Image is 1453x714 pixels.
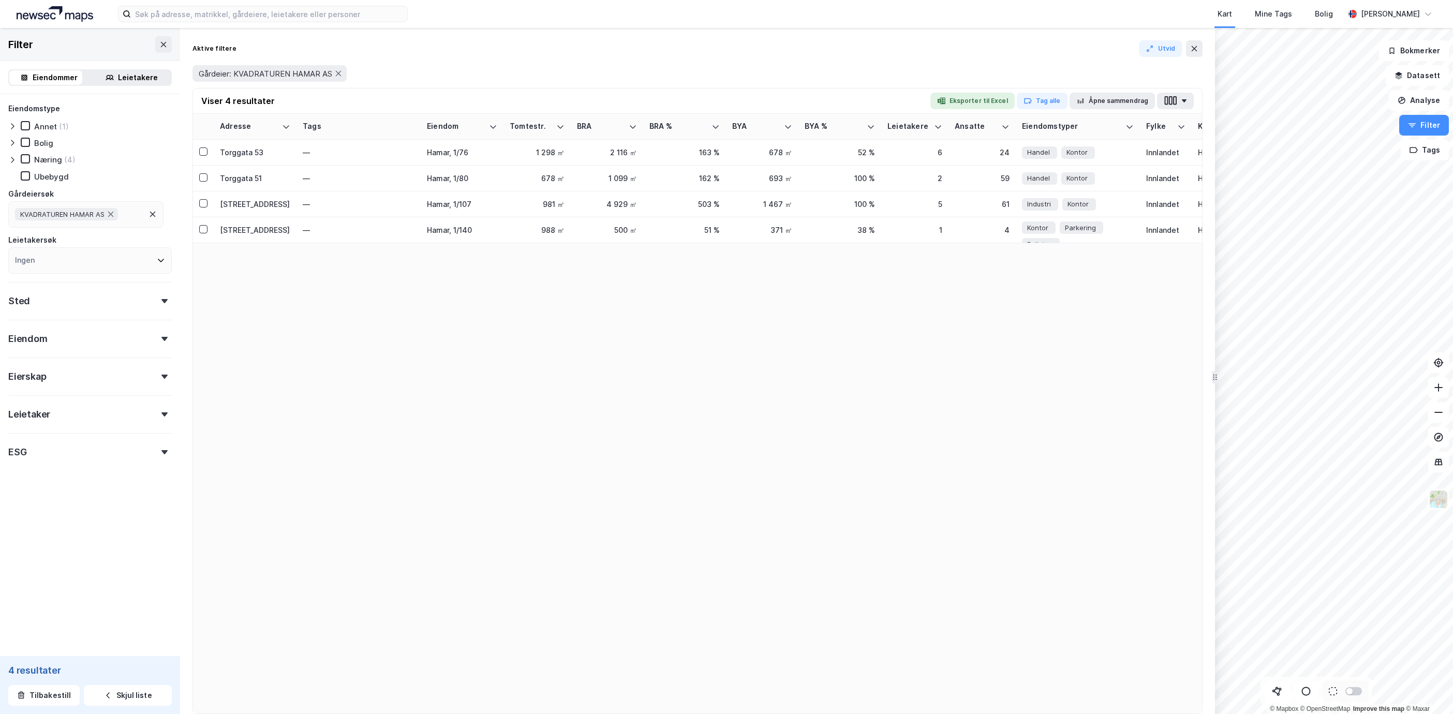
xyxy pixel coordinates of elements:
[220,173,290,184] div: Torggata 51
[649,173,720,184] div: 162 %
[8,685,80,706] button: Tilbakestill
[1389,90,1449,111] button: Analyse
[577,173,637,184] div: 1 099 ㎡
[732,122,780,131] div: BYA
[1401,140,1449,160] button: Tags
[8,333,48,345] div: Eiendom
[8,295,30,307] div: Sted
[887,147,942,158] div: 6
[8,446,26,458] div: ESG
[1146,225,1185,235] div: Innlandet
[303,196,414,212] div: —
[1139,40,1182,57] button: Utvid
[1429,489,1448,509] img: Z
[1401,664,1453,714] div: Kontrollprogram for chat
[649,122,707,131] div: BRA %
[8,664,172,677] div: 4 resultater
[1017,93,1067,109] button: Tag alle
[805,199,875,210] div: 100 %
[732,225,792,235] div: 371 ㎡
[1198,147,1258,158] div: Hamar
[427,225,497,235] div: Hamar, 1/140
[887,199,942,210] div: 5
[192,44,236,53] div: Aktive filtere
[732,199,792,210] div: 1 467 ㎡
[510,199,565,210] div: 981 ㎡
[1198,173,1258,184] div: Hamar
[17,6,93,22] img: logo.a4113a55bc3d86da70a041830d287a7e.svg
[427,199,497,210] div: Hamar, 1/107
[303,122,414,131] div: Tags
[33,71,78,84] div: Eiendommer
[1146,173,1185,184] div: Innlandet
[1146,122,1173,131] div: Fylke
[1401,664,1453,714] iframe: Chat Widget
[34,122,57,131] div: Annet
[1255,8,1292,20] div: Mine Tags
[34,155,62,165] div: Næring
[955,173,1010,184] div: 59
[649,147,720,158] div: 163 %
[1027,239,1052,249] span: Religion
[20,210,105,218] span: KVADRATUREN HAMAR AS
[1066,173,1088,184] span: Kontor
[1070,93,1155,109] button: Åpne sammendrag
[220,122,278,131] div: Adresse
[1198,122,1246,131] div: Kommune
[427,147,497,158] div: Hamar, 1/76
[887,122,930,131] div: Leietakere
[201,95,275,107] div: Viser 4 resultater
[1361,8,1420,20] div: [PERSON_NAME]
[1027,147,1050,158] span: Handel
[1065,222,1096,233] span: Parkering
[805,173,875,184] div: 100 %
[427,173,497,184] div: Hamar, 1/80
[732,173,792,184] div: 693 ㎡
[1315,8,1333,20] div: Bolig
[1386,65,1449,86] button: Datasett
[887,173,942,184] div: 2
[1022,122,1121,131] div: Eiendomstyper
[64,155,76,165] div: (4)
[8,370,46,383] div: Eierskap
[510,122,552,131] div: Tomtestr.
[955,122,997,131] div: Ansatte
[15,254,35,266] div: Ingen
[577,225,637,235] div: 500 ㎡
[220,225,290,235] div: [STREET_ADDRESS]
[1027,222,1048,233] span: Kontor
[8,188,54,200] div: Gårdeiersøk
[887,225,942,235] div: 1
[84,685,172,706] button: Skjul liste
[955,199,1010,210] div: 61
[805,225,875,235] div: 38 %
[8,36,33,53] div: Filter
[1146,147,1185,158] div: Innlandet
[199,69,332,79] span: Gårdeier: KVADRATUREN HAMAR AS
[303,170,414,186] div: —
[1067,199,1089,210] span: Kontor
[303,221,414,238] div: —
[1198,225,1258,235] div: Hamar
[510,147,565,158] div: 1 298 ㎡
[220,199,290,210] div: [STREET_ADDRESS]
[805,147,875,158] div: 52 %
[1379,40,1449,61] button: Bokmerker
[1027,199,1051,210] span: Industri
[1353,705,1404,712] a: Improve this map
[303,144,414,161] div: —
[427,122,485,131] div: Eiendom
[8,102,60,115] div: Eiendomstype
[1270,705,1298,712] a: Mapbox
[649,199,720,210] div: 503 %
[118,71,158,84] div: Leietakere
[131,6,407,22] input: Søk på adresse, matrikkel, gårdeiere, leietakere eller personer
[805,122,863,131] div: BYA %
[510,173,565,184] div: 678 ㎡
[220,147,290,158] div: Torggata 53
[1399,115,1449,136] button: Filter
[930,93,1015,109] button: Eksporter til Excel
[577,122,625,131] div: BRA
[577,147,637,158] div: 2 116 ㎡
[8,234,56,246] div: Leietakersøk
